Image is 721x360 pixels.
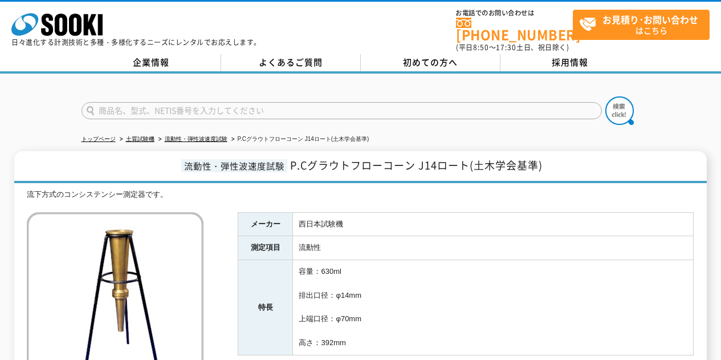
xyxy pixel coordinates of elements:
[82,136,116,142] a: トップページ
[238,260,293,355] th: 特長
[290,157,543,173] span: P.Cグラウトフローコーン J14ロート(土木学会基準)
[82,102,602,119] input: 商品名、型式、NETIS番号を入力してください
[293,236,694,260] td: 流動性
[165,136,227,142] a: 流動性・弾性波速度試験
[293,260,694,355] td: 容量：630ml 排出口径：φ14mm 上端口径：φ70mm 高さ：392mm
[229,134,369,145] li: P.Cグラウトフローコーン J14ロート(土木学会基準)
[82,54,221,71] a: 企業情報
[27,189,694,201] div: 流下方式のコンシステンシー測定器です。
[602,13,698,26] strong: お見積り･お問い合わせ
[473,42,489,52] span: 8:50
[238,212,293,236] th: メーカー
[126,136,154,142] a: 土質試験機
[238,236,293,260] th: 測定項目
[579,10,709,39] span: はこちら
[293,212,694,236] td: 西日本試験機
[456,42,569,52] span: (平日 ～ 土日、祝日除く)
[456,18,573,41] a: [PHONE_NUMBER]
[605,96,634,125] img: btn_search.png
[500,54,640,71] a: 採用情報
[403,56,458,68] span: 初めての方へ
[573,10,710,40] a: お見積り･お問い合わせはこちら
[456,10,573,17] span: お電話でのお問い合わせは
[496,42,516,52] span: 17:30
[11,39,261,46] p: 日々進化する計測技術と多種・多様化するニーズにレンタルでお応えします。
[221,54,361,71] a: よくあるご質問
[361,54,500,71] a: 初めての方へ
[181,159,287,172] span: 流動性・弾性波速度試験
